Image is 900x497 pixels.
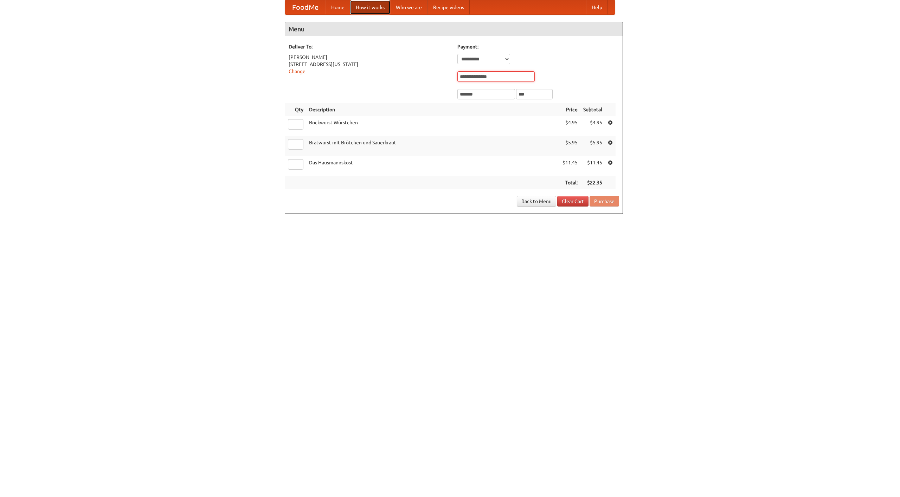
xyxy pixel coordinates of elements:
[350,0,390,14] a: How it works
[427,0,470,14] a: Recipe videos
[285,0,326,14] a: FoodMe
[560,156,580,176] td: $11.45
[457,43,619,50] h5: Payment:
[580,156,605,176] td: $11.45
[390,0,427,14] a: Who we are
[306,116,560,136] td: Bockwurst Würstchen
[560,136,580,156] td: $5.95
[289,68,306,74] a: Change
[586,0,608,14] a: Help
[580,103,605,116] th: Subtotal
[517,196,556,207] a: Back to Menu
[560,103,580,116] th: Price
[306,136,560,156] td: Bratwurst mit Brötchen und Sauerkraut
[580,176,605,189] th: $22.35
[560,176,580,189] th: Total:
[580,116,605,136] td: $4.95
[306,156,560,176] td: Das Hausmannskost
[590,196,619,207] button: Purchase
[560,116,580,136] td: $4.95
[580,136,605,156] td: $5.95
[285,22,623,36] h4: Menu
[306,103,560,116] th: Description
[557,196,589,207] a: Clear Cart
[289,43,450,50] h5: Deliver To:
[289,54,450,61] div: [PERSON_NAME]
[285,103,306,116] th: Qty
[289,61,450,68] div: [STREET_ADDRESS][US_STATE]
[326,0,350,14] a: Home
